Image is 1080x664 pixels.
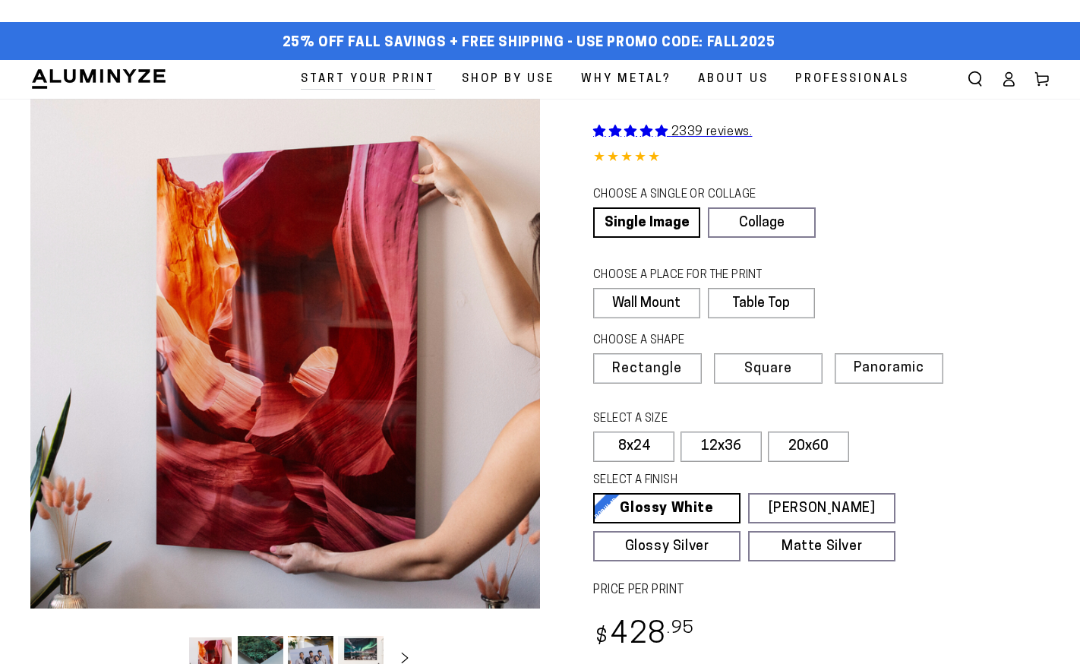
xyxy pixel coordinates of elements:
[744,362,792,376] span: Square
[593,432,674,462] label: 8x24
[748,493,895,523] a: [PERSON_NAME]
[593,187,801,204] legend: CHOOSE A SINGLE OR COLLAGE
[593,207,700,238] a: Single Image
[450,60,566,99] a: Shop By Use
[581,69,671,90] span: Why Metal?
[593,582,1050,599] label: PRICE PER PRINT
[593,531,741,561] a: Glossy Silver
[784,60,921,99] a: Professionals
[283,35,775,52] span: 25% off FALL Savings + Free Shipping - Use Promo Code: FALL2025
[854,361,924,375] span: Panoramic
[593,473,861,489] legend: SELECT A FINISH
[667,620,694,637] sup: .95
[593,333,803,349] legend: CHOOSE A SHAPE
[795,69,909,90] span: Professionals
[708,288,815,318] label: Table Top
[593,411,796,428] legend: SELECT A SIZE
[958,62,992,96] summary: Search our site
[593,267,801,284] legend: CHOOSE A PLACE FOR THE PRINT
[593,621,694,650] bdi: 428
[593,147,1050,169] div: 4.84 out of 5.0 stars
[687,60,780,99] a: About Us
[612,362,682,376] span: Rectangle
[301,69,435,90] span: Start Your Print
[30,68,167,90] img: Aluminyze
[768,432,849,462] label: 20x60
[462,69,554,90] span: Shop By Use
[593,288,700,318] label: Wall Mount
[671,126,753,138] span: 2339 reviews.
[593,493,741,523] a: Glossy White
[708,207,815,238] a: Collage
[593,126,752,138] a: 2339 reviews.
[748,531,895,561] a: Matte Silver
[595,628,608,648] span: $
[681,432,762,462] label: 12x36
[289,60,447,99] a: Start Your Print
[570,60,683,99] a: Why Metal?
[698,69,769,90] span: About Us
